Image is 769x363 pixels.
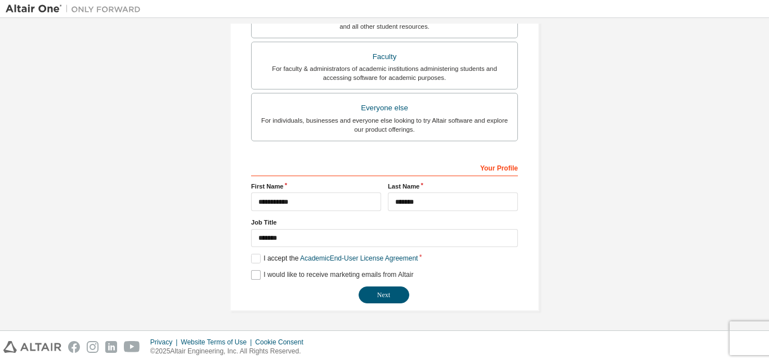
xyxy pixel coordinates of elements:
[300,254,418,262] a: Academic End-User License Agreement
[258,49,511,65] div: Faculty
[181,338,255,347] div: Website Terms of Use
[124,341,140,353] img: youtube.svg
[251,254,418,263] label: I accept the
[87,341,99,353] img: instagram.svg
[6,3,146,15] img: Altair One
[251,182,381,191] label: First Name
[258,64,511,82] div: For faculty & administrators of academic institutions administering students and accessing softwa...
[258,116,511,134] div: For individuals, businesses and everyone else looking to try Altair software and explore our prod...
[150,338,181,347] div: Privacy
[251,270,413,280] label: I would like to receive marketing emails from Altair
[150,347,310,356] p: © 2025 Altair Engineering, Inc. All Rights Reserved.
[105,341,117,353] img: linkedin.svg
[388,182,518,191] label: Last Name
[3,341,61,353] img: altair_logo.svg
[68,341,80,353] img: facebook.svg
[359,286,409,303] button: Next
[255,338,310,347] div: Cookie Consent
[258,100,511,116] div: Everyone else
[251,218,518,227] label: Job Title
[251,158,518,176] div: Your Profile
